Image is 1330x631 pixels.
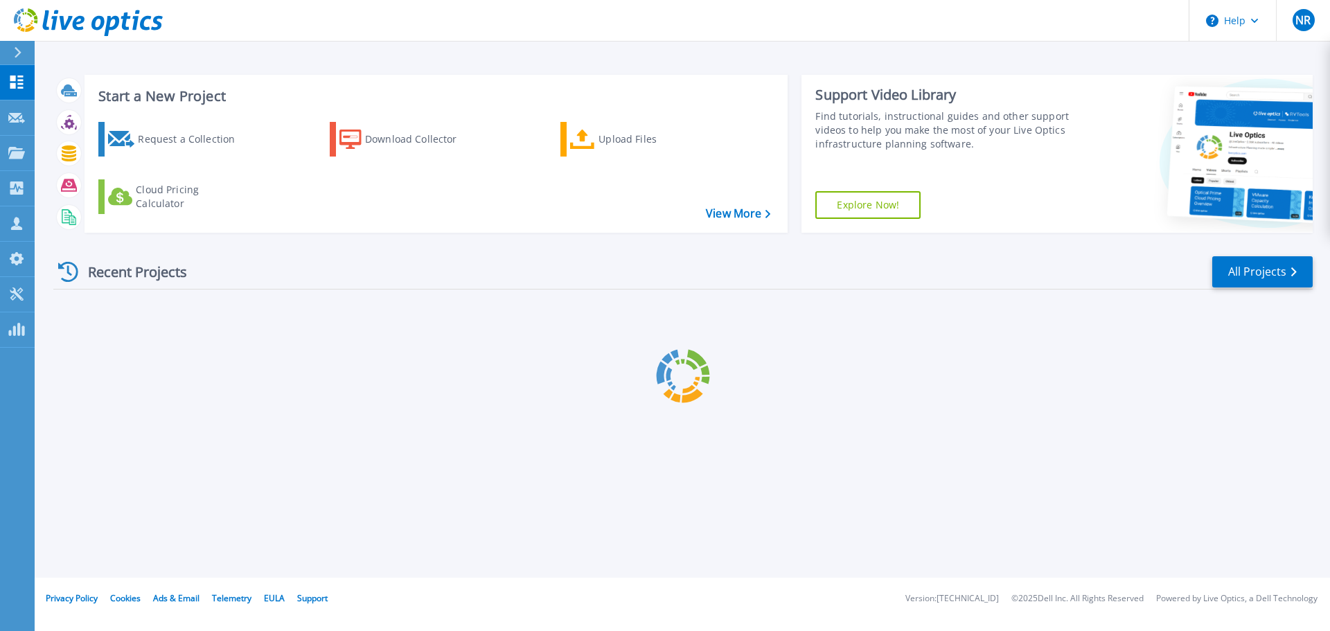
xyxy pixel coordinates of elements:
a: EULA [264,592,285,604]
div: Cloud Pricing Calculator [136,183,247,211]
li: Version: [TECHNICAL_ID] [905,594,999,603]
a: View More [706,207,770,220]
div: Support Video Library [815,86,1076,104]
a: Upload Files [560,122,715,157]
div: Download Collector [365,125,476,153]
h3: Start a New Project [98,89,770,104]
a: Cookies [110,592,141,604]
a: Explore Now! [815,191,921,219]
div: Request a Collection [138,125,249,153]
a: Ads & Email [153,592,199,604]
a: All Projects [1212,256,1313,287]
span: NR [1295,15,1311,26]
a: Request a Collection [98,122,253,157]
div: Upload Files [598,125,709,153]
li: © 2025 Dell Inc. All Rights Reserved [1011,594,1144,603]
a: Privacy Policy [46,592,98,604]
div: Recent Projects [53,255,206,289]
a: Telemetry [212,592,251,604]
li: Powered by Live Optics, a Dell Technology [1156,594,1318,603]
a: Cloud Pricing Calculator [98,179,253,214]
a: Support [297,592,328,604]
a: Download Collector [330,122,484,157]
div: Find tutorials, instructional guides and other support videos to help you make the most of your L... [815,109,1076,151]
